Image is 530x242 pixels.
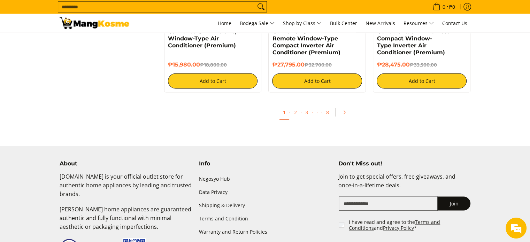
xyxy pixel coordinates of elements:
button: Join [437,197,470,211]
a: Condura 1.00 HP Remote Compact Window-Type Inverter Air Conditioner (Premium) [377,28,450,56]
a: Resources [400,14,437,33]
span: · [321,109,323,116]
h4: Info [199,160,331,167]
a: Terms and Conditions [349,219,440,232]
span: · [312,109,313,116]
button: Search [255,2,267,12]
del: ₱33,500.00 [409,62,437,68]
h4: About [60,160,192,167]
p: Join to get special offers, free giveaways, and once-in-a-lifetime deals. [338,172,470,197]
a: 1 [279,106,289,120]
a: Warranty and Return Policies [199,225,331,239]
span: We're online! [40,75,96,146]
p: [DOMAIN_NAME] is your official outlet store for authentic home appliances by leading and trusted ... [60,172,192,205]
span: · [300,109,302,116]
span: Resources [404,19,434,28]
a: Negosyo Hub [199,172,331,186]
del: ₱32,700.00 [304,62,331,68]
a: Shop by Class [279,14,325,33]
span: Bulk Center [330,20,357,26]
span: 0 [441,5,446,9]
span: · [289,109,291,116]
span: · [313,106,321,119]
del: ₱18,800.00 [200,62,227,68]
nav: Main Menu [136,14,471,33]
textarea: Type your message and hit 'Enter' [3,165,133,189]
span: Shop by Class [283,19,322,28]
span: Bodega Sale [240,19,275,28]
span: • [431,3,457,11]
a: New Arrivals [362,14,399,33]
ul: Pagination [161,103,474,125]
a: Contact Us [439,14,471,33]
h4: Don't Miss out! [338,160,470,167]
h6: ₱15,980.00 [168,61,258,68]
span: ₱0 [448,5,456,9]
a: Carrier 0.75 HP Deluxe, Window-Type Air Conditioner (Premium) [168,28,236,49]
a: Bodega Sale [236,14,278,33]
a: 3 [302,106,312,119]
div: Chat with us now [36,39,117,48]
p: [PERSON_NAME] home appliances are guaranteed authentic and fully functional with minimal aestheti... [60,205,192,238]
span: New Arrivals [366,20,395,26]
a: Home [214,14,235,33]
a: Terms and Condition [199,212,331,225]
a: Carrier 0.75 HP Remote Window-Type Compact Inverter Air Conditioner (Premium) [272,28,340,56]
a: Shipping & Delivery [199,199,331,212]
span: Contact Us [442,20,467,26]
label: I have read and agree to the and * [349,219,471,231]
button: Add to Cart [377,73,467,89]
button: Add to Cart [272,73,362,89]
a: Privacy Policy [383,225,414,231]
h6: ₱27,795.00 [272,61,362,68]
div: Minimize live chat window [114,3,131,20]
a: Data Privacy [199,186,331,199]
a: Bulk Center [327,14,361,33]
button: Add to Cart [168,73,258,89]
h6: ₱28,475.00 [377,61,467,68]
a: 8 [323,106,332,119]
a: 2 [291,106,300,119]
span: Home [218,20,231,26]
img: Bodega Sale Aircon l Mang Kosme: Home Appliances Warehouse Sale [60,17,129,29]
